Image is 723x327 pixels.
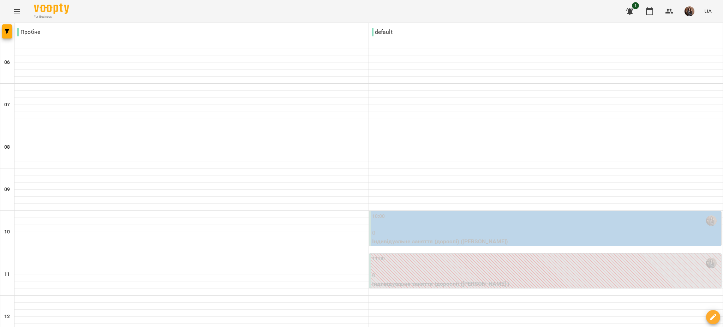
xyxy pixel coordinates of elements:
[4,313,10,321] h6: 12
[372,237,720,246] p: Індивідуальне заняття (дорослі) ([PERSON_NAME])
[4,270,10,278] h6: 11
[17,28,40,36] p: Пробне
[704,7,712,15] span: UA
[701,5,715,18] button: UA
[706,258,717,268] img: Прокопенко Поліна Олександрівна
[685,6,694,16] img: 6c17d95c07e6703404428ddbc75e5e60.jpg
[4,186,10,194] h6: 09
[4,59,10,66] h6: 06
[372,255,385,263] label: 11:00
[34,4,69,14] img: Voopty Logo
[372,229,720,237] p: 0
[632,2,639,9] span: 1
[372,271,720,280] p: 0
[4,101,10,109] h6: 07
[706,215,717,226] img: Прокопенко Поліна Олександрівна
[4,143,10,151] h6: 08
[34,14,69,19] span: For Business
[372,280,720,288] p: Індивідуальне заняття (дорослі) ([PERSON_NAME] )
[8,3,25,20] button: Menu
[4,228,10,236] h6: 10
[372,213,385,220] label: 10:00
[372,28,393,36] p: default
